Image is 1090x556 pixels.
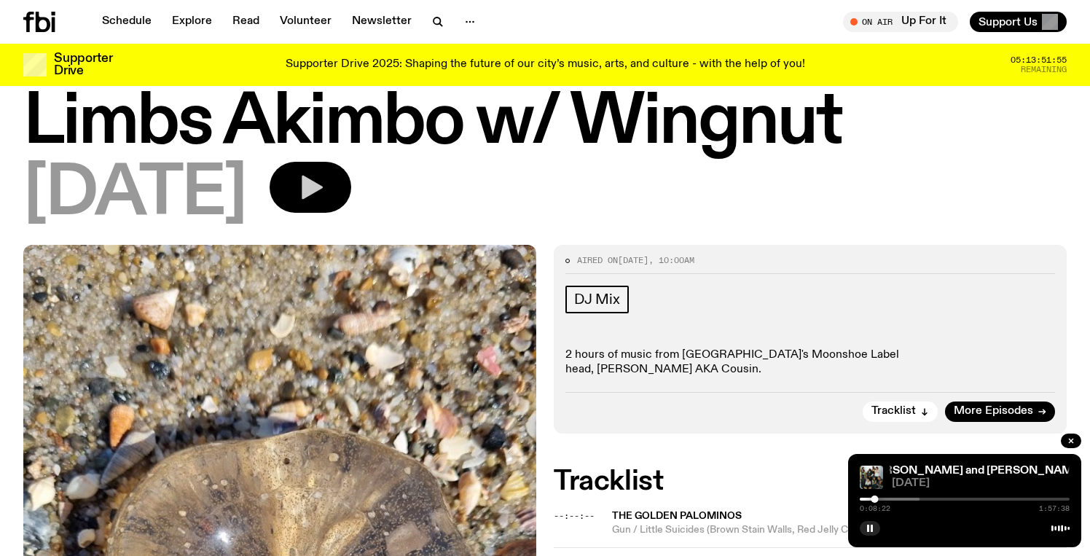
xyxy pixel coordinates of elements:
[23,90,1067,156] h1: Limbs Akimbo w/ Wingnut
[1039,505,1070,512] span: 1:57:38
[23,162,246,227] span: [DATE]
[271,12,340,32] a: Volunteer
[648,254,694,266] span: , 10:00am
[554,469,1067,495] h2: Tracklist
[701,465,1083,477] a: dot.zip with [PERSON_NAME], [PERSON_NAME] and [PERSON_NAME]
[863,402,938,422] button: Tracklist
[612,523,1067,537] span: Gun / Little Suicides (Brown Stain Walls, Red Jelly Corners)
[954,406,1033,417] span: More Episodes
[343,12,420,32] a: Newsletter
[286,58,805,71] p: Supporter Drive 2025: Shaping the future of our city’s music, arts, and culture - with the help o...
[945,402,1055,422] a: More Episodes
[54,52,112,77] h3: Supporter Drive
[574,291,620,308] span: DJ Mix
[618,254,648,266] span: [DATE]
[565,286,629,313] a: DJ Mix
[860,505,890,512] span: 0:08:22
[577,254,618,266] span: Aired on
[565,348,1055,376] p: 2 hours of music from [GEOGRAPHIC_DATA]'s Moonshoe Label head, [PERSON_NAME] AKA Cousin.
[970,12,1067,32] button: Support Us
[892,478,1070,489] span: [DATE]
[163,12,221,32] a: Explore
[224,12,268,32] a: Read
[979,15,1038,28] span: Support Us
[843,12,958,32] button: On AirUp For It
[1011,56,1067,64] span: 05:13:51:55
[554,510,595,522] span: --:--:--
[93,12,160,32] a: Schedule
[1021,66,1067,74] span: Remaining
[612,511,742,521] span: The Golden Palominos
[871,406,916,417] span: Tracklist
